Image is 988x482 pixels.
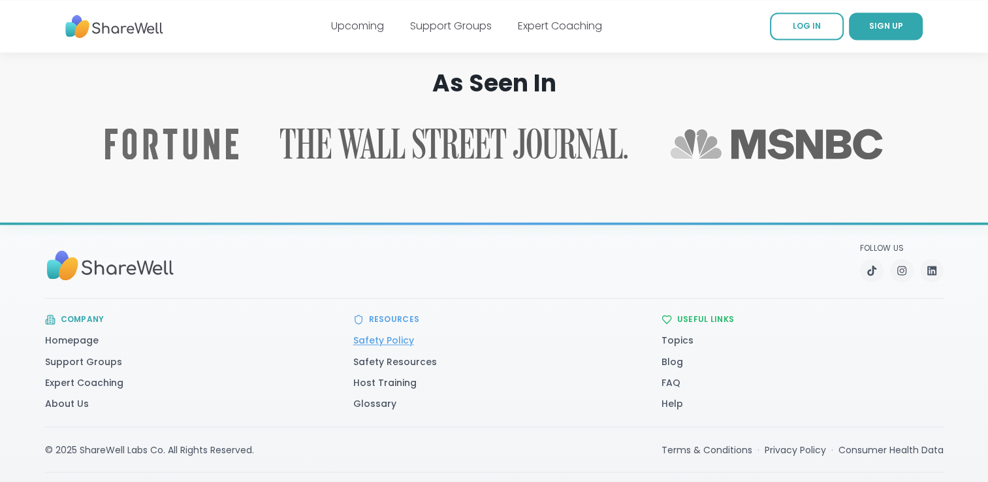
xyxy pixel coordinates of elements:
a: Topics [661,334,693,347]
div: © 2025 ShareWell Labs Co. All Rights Reserved. [45,443,254,456]
h2: As Seen In [35,71,954,97]
a: Terms & Conditions [661,443,752,456]
a: LinkedIn [920,259,944,282]
h3: Useful Links [677,314,735,325]
a: TikTok [860,259,884,282]
img: Sharewell [45,244,176,287]
img: Fortune logo [105,128,238,159]
a: Safety Policy [353,334,414,347]
a: About Us [45,396,89,410]
a: Read ShareWell coverage in MSNBC [669,128,884,159]
h3: Resources [369,314,420,325]
a: Safety Resources [353,355,437,368]
a: Expert Coaching [45,376,123,389]
span: · [831,443,833,456]
a: Support Groups [410,18,492,33]
a: Help [661,396,683,410]
a: Expert Coaching [518,18,602,33]
a: Read ShareWell coverage in The Wall Street Journal [280,128,628,159]
img: ShareWell Nav Logo [65,8,163,44]
a: Homepage [45,334,99,347]
a: Host Training [353,376,417,389]
a: Glossary [353,396,396,410]
a: Blog [661,355,683,368]
p: Follow Us [860,243,944,253]
a: Privacy Policy [765,443,826,456]
a: LOG IN [770,12,844,40]
a: Instagram [890,259,914,282]
a: Support Groups [45,355,122,368]
h3: Company [61,314,104,325]
a: Upcoming [331,18,384,33]
span: SIGN UP [869,20,903,31]
span: LOG IN [793,20,821,31]
a: FAQ [661,376,680,389]
span: · [757,443,759,456]
a: Read ShareWell coverage in Fortune [105,128,238,159]
a: Consumer Health Data [838,443,944,456]
img: The Wall Street Journal logo [280,128,628,159]
a: SIGN UP [849,12,923,40]
img: MSNBC logo [669,128,884,159]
